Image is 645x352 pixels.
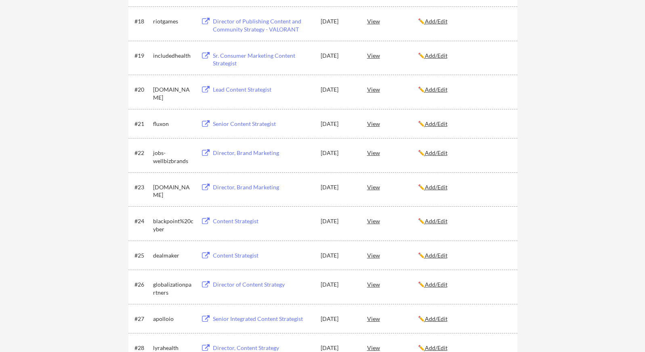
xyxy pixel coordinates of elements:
div: [DATE] [321,251,356,260]
div: View [367,14,418,28]
div: [DATE] [321,344,356,352]
div: View [367,248,418,262]
div: ✏️ [418,217,510,225]
div: View [367,277,418,291]
div: #23 [134,183,150,191]
div: ✏️ [418,183,510,191]
div: Content Strategist [213,217,313,225]
div: View [367,180,418,194]
u: Add/Edit [425,281,448,288]
div: [DATE] [321,183,356,191]
div: [DATE] [321,315,356,323]
div: View [367,82,418,96]
div: #18 [134,17,150,25]
div: #26 [134,281,150,289]
div: #24 [134,217,150,225]
div: ✏️ [418,52,510,60]
div: #25 [134,251,150,260]
div: ✏️ [418,315,510,323]
div: includedhealth [153,52,193,60]
u: Add/Edit [425,252,448,259]
u: Add/Edit [425,120,448,127]
div: lyrahealth [153,344,193,352]
div: Director of Content Strategy [213,281,313,289]
u: Add/Edit [425,218,448,224]
div: fluxon [153,120,193,128]
div: ✏️ [418,86,510,94]
div: globalizationpartners [153,281,193,296]
div: #28 [134,344,150,352]
div: ✏️ [418,149,510,157]
div: ✏️ [418,120,510,128]
div: ✏️ [418,344,510,352]
div: [DATE] [321,217,356,225]
div: View [367,214,418,228]
div: Director, Brand Marketing [213,183,313,191]
div: riotgames [153,17,193,25]
div: [DOMAIN_NAME] [153,86,193,101]
div: [DOMAIN_NAME] [153,183,193,199]
div: #27 [134,315,150,323]
div: [DATE] [321,86,356,94]
div: jobs-wellbizbrands [153,149,193,165]
div: View [367,145,418,160]
u: Add/Edit [425,184,448,191]
div: Director of Publishing Content and Community Strategy - VALORANT [213,17,313,33]
div: #21 [134,120,150,128]
div: Lead Content Strategist [213,86,313,94]
div: Senior Integrated Content Strategist [213,315,313,323]
div: [DATE] [321,17,356,25]
div: ✏️ [418,17,510,25]
div: [DATE] [321,149,356,157]
div: [DATE] [321,52,356,60]
div: ✏️ [418,281,510,289]
div: #22 [134,149,150,157]
div: Senior Content Strategist [213,120,313,128]
div: apolloio [153,315,193,323]
div: blackpoint%20cyber [153,217,193,233]
div: Director, Content Strategy [213,344,313,352]
div: View [367,116,418,131]
div: #20 [134,86,150,94]
div: ✏️ [418,251,510,260]
u: Add/Edit [425,18,448,25]
div: View [367,311,418,326]
u: Add/Edit [425,315,448,322]
div: #19 [134,52,150,60]
u: Add/Edit [425,344,448,351]
div: View [367,48,418,63]
div: Director, Brand Marketing [213,149,313,157]
div: Sr. Consumer Marketing Content Strategist [213,52,313,67]
u: Add/Edit [425,149,448,156]
div: Content Strategist [213,251,313,260]
div: [DATE] [321,281,356,289]
div: dealmaker [153,251,193,260]
u: Add/Edit [425,86,448,93]
div: [DATE] [321,120,356,128]
u: Add/Edit [425,52,448,59]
